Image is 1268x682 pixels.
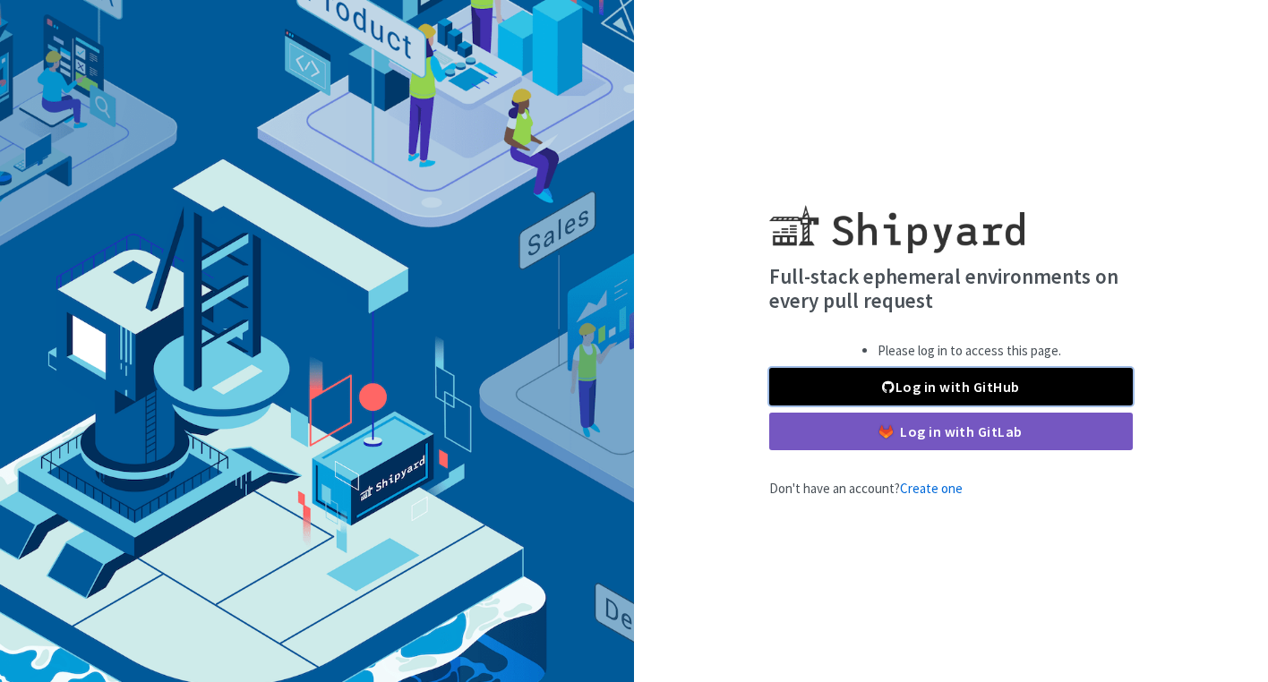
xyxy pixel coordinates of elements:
img: gitlab-color.svg [879,425,893,439]
a: Log in with GitHub [769,368,1133,405]
li: Please log in to access this page. [878,341,1061,362]
img: Shipyard logo [769,183,1024,253]
h4: Full-stack ephemeral environments on every pull request [769,264,1133,313]
a: Create one [900,480,963,497]
span: Don't have an account? [769,480,963,497]
a: Log in with GitLab [769,413,1133,450]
